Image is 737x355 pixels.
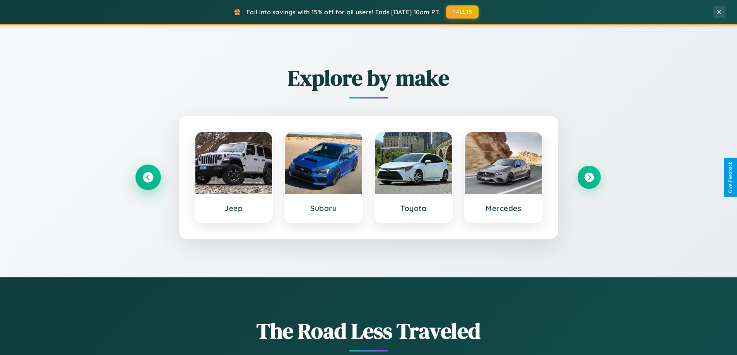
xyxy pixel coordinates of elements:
div: Give Feedback [728,162,733,193]
h3: Jeep [203,204,265,213]
h2: Explore by make [137,63,601,93]
h3: Toyota [383,204,445,213]
h3: Subaru [293,204,354,213]
h3: Mercedes [473,204,534,213]
span: Fall into savings with 15% off for all users! Ends [DATE] 10am PT. [246,8,440,16]
h1: The Road Less Traveled [137,316,601,346]
button: FALL15 [446,5,479,19]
